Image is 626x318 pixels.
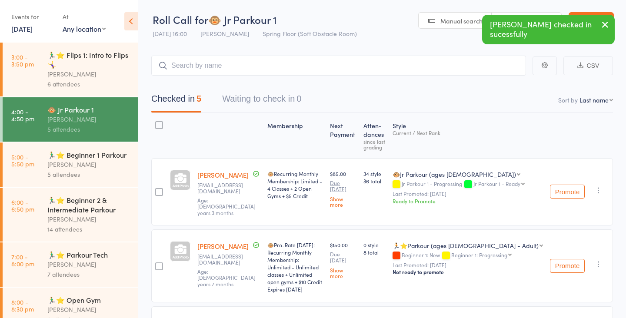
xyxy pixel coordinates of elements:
[47,105,130,114] div: 🐵 Jr Parkour 1
[451,252,507,258] div: Beginner 1: Progressing
[11,298,34,312] time: 8:00 - 8:30 pm
[47,159,130,169] div: [PERSON_NAME]
[197,253,260,266] small: deepalimuddebihal@gmail.com
[11,10,54,24] div: Events for
[197,182,260,195] small: isabellaroseware@gmail.com
[563,56,613,75] button: CSV
[222,89,301,113] button: Waiting to check in0
[196,94,201,103] div: 5
[267,241,323,293] div: 🐵Pro-Rate [DATE]: Recurring Monthly Membership: Unlimited - Unlimited classes + Unlimited open gy...
[153,29,187,38] span: [DATE] 16:00
[473,181,520,186] div: Jr Parkour 1 - Ready
[47,250,130,259] div: 🏃‍♂️⭐ Parkour Tech
[363,241,386,248] span: 0 style
[363,248,386,256] span: 8 total
[330,180,356,192] small: Due [DATE]
[579,96,609,104] div: Last name
[393,241,539,250] div: 🏃⭐Parkour (ages [DEMOGRAPHIC_DATA] - Adult)
[47,79,130,89] div: 6 attendees
[63,24,106,33] div: Any location
[11,53,34,67] time: 3:00 - 3:50 pm
[264,117,326,154] div: Membership
[550,259,585,273] button: Promote
[47,214,130,224] div: [PERSON_NAME]
[47,124,130,134] div: 5 attendees
[47,169,130,179] div: 5 attendees
[151,89,201,113] button: Checked in5
[330,251,356,264] small: Due [DATE]
[47,114,130,124] div: [PERSON_NAME]
[363,170,386,177] span: 34 style
[3,188,138,242] a: 6:00 -6:50 pm🏃‍♂️⭐ Beginner 2 & Intermediate Parkour[PERSON_NAME]14 attendees
[393,130,543,136] div: Current / Next Rank
[47,150,130,159] div: 🏃‍♂️⭐ Beginner 1 Parkour
[197,196,256,216] span: Age: [DEMOGRAPHIC_DATA] years 3 months
[47,224,130,234] div: 14 attendees
[330,267,356,278] a: Show more
[197,170,249,179] a: [PERSON_NAME]
[47,69,130,79] div: [PERSON_NAME]
[393,252,543,259] div: Beginner 1: New
[3,142,138,187] a: 5:00 -5:50 pm🏃‍♂️⭐ Beginner 1 Parkour[PERSON_NAME]5 attendees
[393,191,543,197] small: Last Promoted: [DATE]
[11,108,34,122] time: 4:00 - 4:50 pm
[393,262,543,268] small: Last Promoted: [DATE]
[197,242,249,251] a: [PERSON_NAME]
[47,269,130,279] div: 7 attendees
[267,170,323,199] div: 🐵Recurring Monthly Membership: Limited - 4 Classes + 2 Open Gyms + $5 Credit
[393,170,516,179] div: 🐵Jr Parkour (ages [DEMOGRAPHIC_DATA])
[389,117,546,154] div: Style
[363,139,386,150] div: since last grading
[208,12,277,26] span: 🐵 Jr Parkour 1
[11,24,33,33] a: [DATE]
[330,170,356,207] div: $85.00
[296,94,301,103] div: 0
[197,268,256,288] span: Age: [DEMOGRAPHIC_DATA] years 7 months
[3,97,138,142] a: 4:00 -4:50 pm🐵 Jr Parkour 1[PERSON_NAME]5 attendees
[393,197,543,205] div: Ready to Promote
[330,196,356,207] a: Show more
[11,253,34,267] time: 7:00 - 8:00 pm
[11,199,34,212] time: 6:00 - 6:50 pm
[151,56,526,76] input: Search by name
[360,117,389,154] div: Atten­dances
[263,29,357,38] span: Spring Floor (Soft Obstacle Room)
[47,259,130,269] div: [PERSON_NAME]
[440,17,483,25] span: Manual search
[363,177,386,185] span: 36 total
[326,117,360,154] div: Next Payment
[3,43,138,96] a: 3:00 -3:50 pm🏃‍♂️⭐ Flips 1: Intro to Flips 🤸‍♀️[PERSON_NAME]6 attendees
[11,153,34,167] time: 5:00 - 5:50 pm
[482,15,615,44] div: [PERSON_NAME] checked in sucessfully
[569,12,614,30] a: Exit roll call
[393,268,543,275] div: Not ready to promote
[393,181,543,188] div: Jr Parkour 1 - Progressing
[47,50,130,69] div: 🏃‍♂️⭐ Flips 1: Intro to Flips 🤸‍♀️
[558,96,578,104] label: Sort by
[200,29,249,38] span: [PERSON_NAME]
[47,295,130,305] div: 🏃‍♂️⭐ Open Gym
[47,305,130,315] div: [PERSON_NAME]
[550,185,585,199] button: Promote
[3,242,138,287] a: 7:00 -8:00 pm🏃‍♂️⭐ Parkour Tech[PERSON_NAME]7 attendees
[47,195,130,214] div: 🏃‍♂️⭐ Beginner 2 & Intermediate Parkour
[330,241,356,278] div: $150.00
[267,285,323,293] div: Expires [DATE]
[153,12,208,26] span: Roll Call for
[63,10,106,24] div: At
